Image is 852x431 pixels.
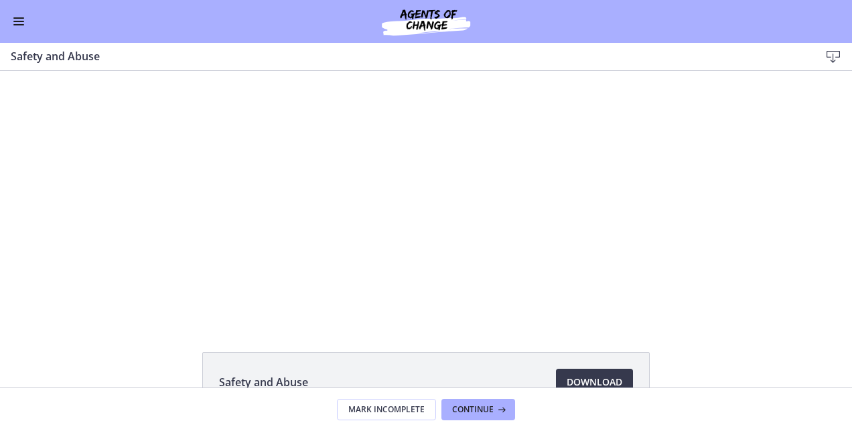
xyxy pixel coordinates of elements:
[452,404,494,415] span: Continue
[11,48,798,64] h3: Safety and Abuse
[346,5,506,37] img: Agents of Change
[348,404,425,415] span: Mark Incomplete
[567,374,622,390] span: Download
[219,374,308,390] span: Safety and Abuse
[11,13,27,29] button: Enable menu
[441,399,515,420] button: Continue
[556,369,633,396] a: Download
[337,399,436,420] button: Mark Incomplete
